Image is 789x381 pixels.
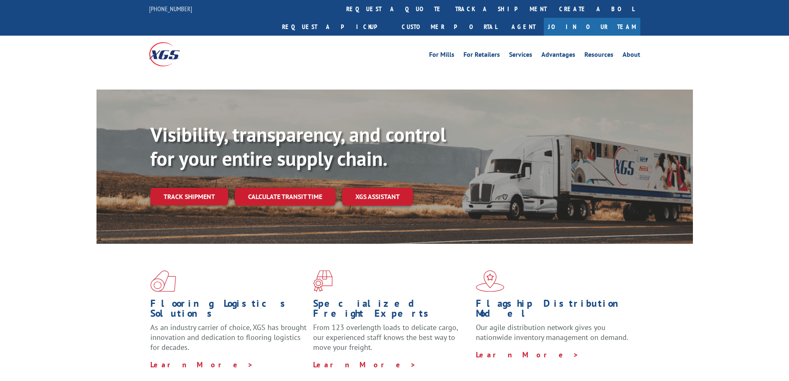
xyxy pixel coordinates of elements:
[235,188,335,206] a: Calculate transit time
[150,188,228,205] a: Track shipment
[313,298,470,323] h1: Specialized Freight Experts
[150,323,306,352] span: As an industry carrier of choice, XGS has brought innovation and dedication to flooring logistics...
[463,51,500,61] a: For Retailers
[150,121,446,171] b: Visibility, transparency, and control for your entire supply chain.
[544,18,640,36] a: Join Our Team
[150,270,176,292] img: xgs-icon-total-supply-chain-intelligence-red
[150,360,253,369] a: Learn More >
[149,5,192,13] a: [PHONE_NUMBER]
[396,18,503,36] a: Customer Portal
[276,18,396,36] a: Request a pickup
[503,18,544,36] a: Agent
[429,51,454,61] a: For Mills
[476,298,632,323] h1: Flagship Distribution Model
[584,51,613,61] a: Resources
[476,270,504,292] img: xgs-icon-flagship-distribution-model-red
[313,323,470,359] p: From 123 overlength loads to delicate cargo, our experienced staff knows the best way to move you...
[623,51,640,61] a: About
[342,188,413,206] a: XGS ASSISTANT
[313,360,416,369] a: Learn More >
[476,350,579,359] a: Learn More >
[509,51,532,61] a: Services
[150,298,307,323] h1: Flooring Logistics Solutions
[313,270,333,292] img: xgs-icon-focused-on-flooring-red
[541,51,575,61] a: Advantages
[476,323,628,342] span: Our agile distribution network gives you nationwide inventory management on demand.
